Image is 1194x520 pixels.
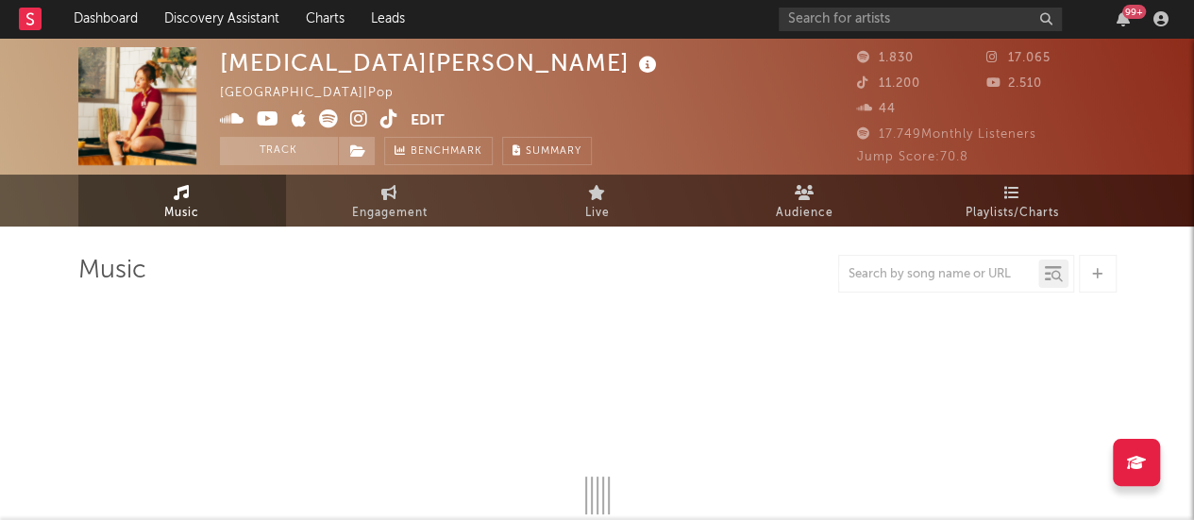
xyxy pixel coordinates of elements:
span: 2.510 [986,77,1042,90]
button: Edit [411,109,445,133]
span: Engagement [352,202,428,225]
button: 99+ [1117,11,1130,26]
span: Music [164,202,199,225]
span: Live [585,202,610,225]
span: Jump Score: 70.8 [857,151,968,163]
span: Benchmark [411,141,482,163]
a: Audience [701,175,909,226]
a: Live [494,175,701,226]
button: Track [220,137,338,165]
span: 11.200 [857,77,920,90]
span: 17.749 Monthly Listeners [857,128,1036,141]
div: 99 + [1122,5,1146,19]
span: 44 [857,103,896,115]
span: Summary [526,146,581,157]
span: Audience [776,202,833,225]
input: Search by song name or URL [839,267,1038,282]
span: 1.830 [857,52,914,64]
span: Playlists/Charts [966,202,1059,225]
a: Benchmark [384,137,493,165]
a: Playlists/Charts [909,175,1117,226]
div: [GEOGRAPHIC_DATA] | Pop [220,82,415,105]
div: [MEDICAL_DATA][PERSON_NAME] [220,47,662,78]
button: Summary [502,137,592,165]
a: Engagement [286,175,494,226]
span: 17.065 [986,52,1051,64]
input: Search for artists [779,8,1062,31]
a: Music [78,175,286,226]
